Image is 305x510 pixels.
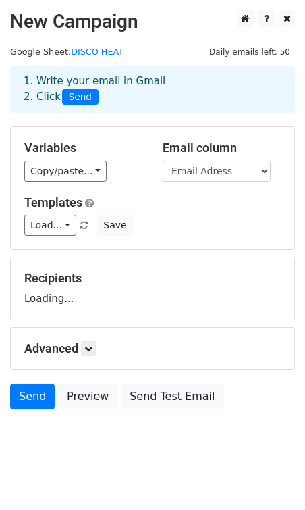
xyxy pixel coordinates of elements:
a: Send [10,384,55,409]
a: DISCO HEAT [71,47,123,57]
h5: Email column [163,141,281,155]
h5: Advanced [24,341,281,356]
a: Preview [58,384,117,409]
span: Send [62,89,99,105]
small: Google Sheet: [10,47,123,57]
h5: Recipients [24,271,281,286]
h5: Variables [24,141,142,155]
div: 1. Write your email in Gmail 2. Click [13,74,292,105]
a: Daily emails left: 50 [204,47,295,57]
span: Daily emails left: 50 [204,45,295,59]
a: Send Test Email [121,384,223,409]
a: Load... [24,215,76,236]
h2: New Campaign [10,10,295,33]
a: Copy/paste... [24,161,107,182]
a: Templates [24,195,82,209]
div: Loading... [24,271,281,306]
button: Save [97,215,132,236]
